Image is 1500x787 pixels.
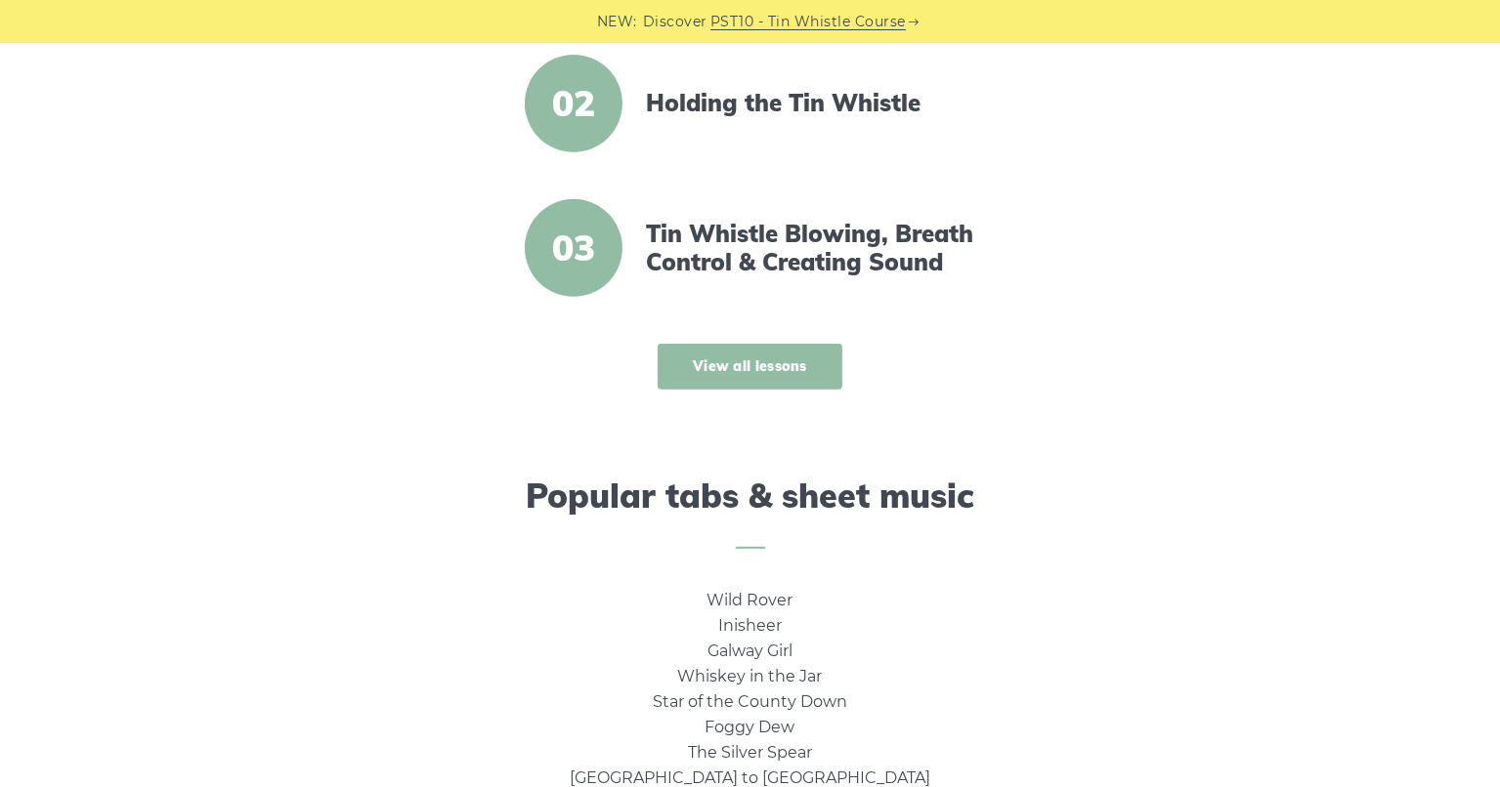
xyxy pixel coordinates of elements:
[570,768,930,787] a: [GEOGRAPHIC_DATA] to [GEOGRAPHIC_DATA]
[646,220,982,276] a: Tin Whistle Blowing, Breath Control & Creating Sound
[710,11,906,33] a: PST10 - Tin Whistle Course
[525,55,622,152] span: 02
[525,199,622,297] span: 03
[653,692,847,711] a: Star of the County Down
[658,344,842,390] a: View all lessons
[707,591,793,609] a: Wild Rover
[646,89,982,117] a: Holding the Tin Whistle
[597,11,637,33] span: NEW:
[199,476,1302,550] h2: Popular tabs & sheet music
[643,11,707,33] span: Discover
[688,743,812,762] a: The Silver Spear
[718,616,782,635] a: Inisheer
[678,667,823,685] a: Whiskey in the Jar
[707,642,793,660] a: Galway Girl
[706,718,795,736] a: Foggy Dew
